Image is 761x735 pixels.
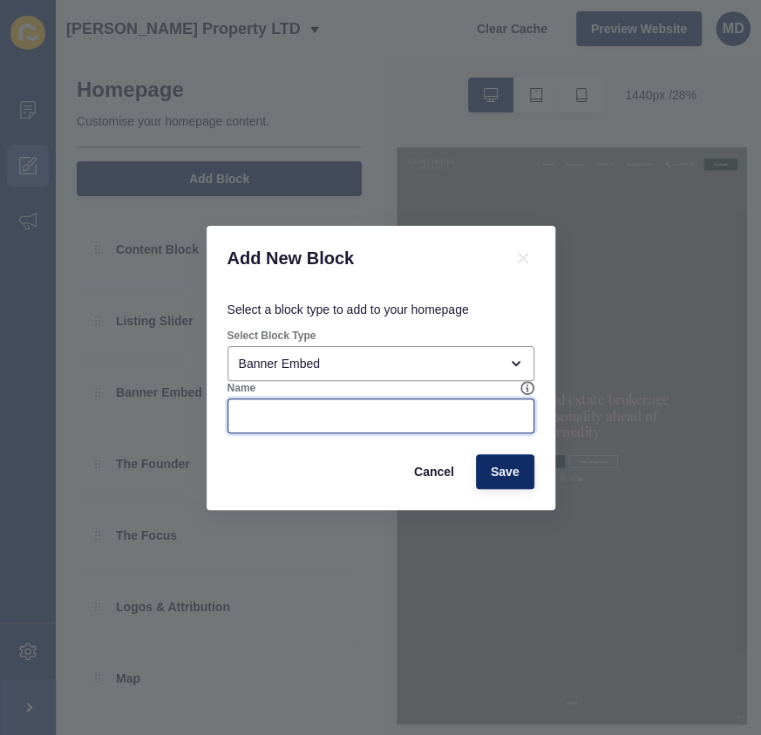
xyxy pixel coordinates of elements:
[604,51,671,71] a: Properties
[228,290,534,329] p: Select a block type to add to your homepage
[714,51,753,71] a: About
[228,247,491,269] h1: Add New Block
[491,463,520,480] span: Save
[399,454,469,489] button: Cancel
[228,346,534,381] div: open menu
[228,329,316,343] label: Select Block Type
[228,381,256,395] label: Name
[476,454,534,489] button: Save
[414,463,454,480] span: Cancel
[524,51,563,71] a: Home
[35,9,209,113] img: Company logo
